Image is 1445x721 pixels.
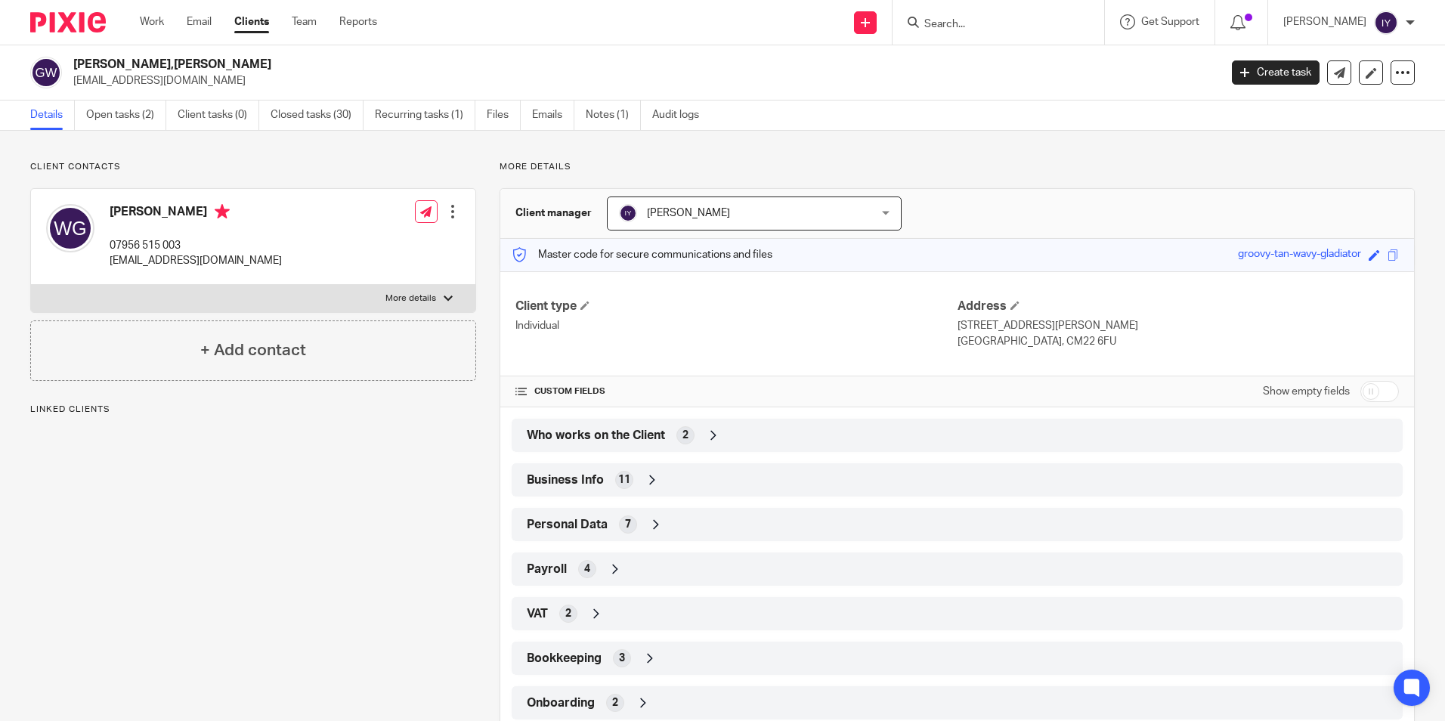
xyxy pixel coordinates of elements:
[86,101,166,130] a: Open tasks (2)
[512,247,772,262] p: Master code for secure communications and files
[619,204,637,222] img: svg%3E
[565,606,571,621] span: 2
[619,651,625,666] span: 3
[1263,384,1350,399] label: Show empty fields
[923,18,1059,32] input: Search
[73,73,1209,88] p: [EMAIL_ADDRESS][DOMAIN_NAME]
[46,204,94,252] img: svg%3E
[110,238,282,253] p: 07956 515 003
[682,428,688,443] span: 2
[30,57,62,88] img: svg%3E
[647,208,730,218] span: [PERSON_NAME]
[515,318,957,333] p: Individual
[958,318,1399,333] p: [STREET_ADDRESS][PERSON_NAME]
[339,14,377,29] a: Reports
[500,161,1415,173] p: More details
[178,101,259,130] a: Client tasks (0)
[140,14,164,29] a: Work
[271,101,364,130] a: Closed tasks (30)
[375,101,475,130] a: Recurring tasks (1)
[30,161,476,173] p: Client contacts
[527,695,595,711] span: Onboarding
[652,101,710,130] a: Audit logs
[215,204,230,219] i: Primary
[612,695,618,710] span: 2
[527,562,567,577] span: Payroll
[515,299,957,314] h4: Client type
[527,606,548,622] span: VAT
[527,428,665,444] span: Who works on the Client
[110,204,282,223] h4: [PERSON_NAME]
[515,385,957,398] h4: CUSTOM FIELDS
[30,101,75,130] a: Details
[73,57,982,73] h2: [PERSON_NAME],[PERSON_NAME]
[385,292,436,305] p: More details
[1141,17,1199,27] span: Get Support
[527,651,602,667] span: Bookkeeping
[1283,14,1366,29] p: [PERSON_NAME]
[1374,11,1398,35] img: svg%3E
[292,14,317,29] a: Team
[958,299,1399,314] h4: Address
[487,101,521,130] a: Files
[30,404,476,416] p: Linked clients
[1238,246,1361,264] div: groovy-tan-wavy-gladiator
[618,472,630,487] span: 11
[110,253,282,268] p: [EMAIL_ADDRESS][DOMAIN_NAME]
[30,12,106,32] img: Pixie
[1232,60,1320,85] a: Create task
[527,472,604,488] span: Business Info
[200,339,306,362] h4: + Add contact
[187,14,212,29] a: Email
[515,206,592,221] h3: Client manager
[958,334,1399,349] p: [GEOGRAPHIC_DATA], CM22 6FU
[527,517,608,533] span: Personal Data
[586,101,641,130] a: Notes (1)
[532,101,574,130] a: Emails
[625,517,631,532] span: 7
[584,562,590,577] span: 4
[234,14,269,29] a: Clients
